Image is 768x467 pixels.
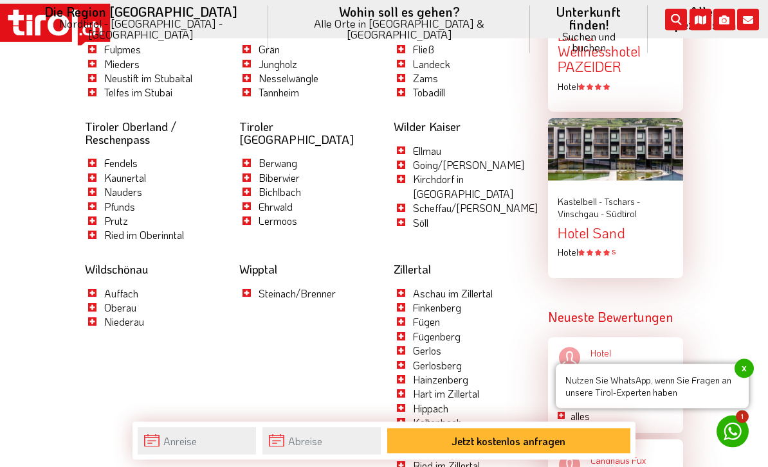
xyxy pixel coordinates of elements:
span: Kastelbell - Tschars - [558,196,640,208]
a: Wipptal [239,262,277,278]
a: Hainzenberg [413,373,468,387]
a: Ehrwald [259,200,293,214]
a: Fügen [413,315,440,329]
a: Oberau [104,301,136,315]
a: Auffach [104,287,138,301]
span: 1 [736,410,749,423]
span: Südtirol [606,208,637,220]
span: x [735,359,754,378]
a: Telfes im Stubai [104,86,172,100]
p: alles [571,410,673,424]
a: Hippach [413,402,448,416]
a: Tobadill [413,86,445,100]
a: Steinach/Brenner [259,287,336,301]
a: Tiroler [GEOGRAPHIC_DATA] [239,119,354,148]
i: Kontakt [737,9,759,31]
a: Landeck [413,58,450,71]
a: Hart im Zillertal [413,387,479,401]
a: Fügenberg [413,330,461,344]
a: Nauders [104,186,142,199]
a: Bichlbach [259,186,301,199]
a: Hotel [GEOGRAPHIC_DATA] [558,348,673,383]
a: Scheffau/[PERSON_NAME] [413,202,538,215]
a: Söll [413,216,428,230]
div: Hotel Sand [558,226,673,242]
a: Tiroler Oberland / Reschenpass [85,119,176,148]
a: Aschau im Zillertal [413,287,493,301]
a: Ellmau [413,145,441,158]
i: Fotogalerie [713,9,735,31]
span: Vinschgau - [558,208,604,220]
sup: S [612,248,616,257]
a: Kastelbell - Tschars - Vinschgau - Südtirol Hotel Sand Hotel S [558,196,673,260]
a: Niederau [104,315,144,329]
a: Gerlosberg [413,359,462,373]
a: Wilder Kaiser [394,119,461,135]
a: Zillertal [394,262,431,278]
a: Ried im Oberinntal [104,229,184,242]
button: Jetzt kostenlos anfragen [387,428,630,454]
a: Neustift im Stubaital [104,72,192,85]
small: Suchen und buchen [545,31,632,53]
a: Tannheim [259,86,299,100]
a: Lermoos [259,215,297,228]
span: Nutzen Sie WhatsApp, wenn Sie Fragen an unsere Tirol-Experten haben [556,364,749,409]
a: Biberwier [259,172,300,185]
small: Alle Orte in [GEOGRAPHIC_DATA] & [GEOGRAPHIC_DATA] [284,18,515,40]
a: Kaunertal [104,172,146,185]
a: 1 Nutzen Sie WhatsApp, wenn Sie Fragen an unsere Tirol-Experten habenx [717,416,749,448]
div: Hotel [558,247,673,260]
input: Anreise [138,427,256,455]
strong: Neueste Bewertungen [548,309,673,326]
a: Zams [413,72,438,85]
a: Kirchdorf in [GEOGRAPHIC_DATA] [413,173,513,200]
a: Wildschönau [85,262,148,278]
a: Kaltenbach [413,416,462,430]
small: Nordtirol - [GEOGRAPHIC_DATA] - [GEOGRAPHIC_DATA] [28,18,253,40]
a: Jungholz [259,58,297,71]
a: Berwang [259,157,297,170]
input: Abreise [262,427,381,455]
a: Going/[PERSON_NAME] [413,159,524,172]
a: Gerlos [413,344,441,358]
i: Karte öffnen [690,9,711,31]
div: Bio- & Wellnesshotel PAZEIDER [558,29,673,76]
a: Nesselwängle [259,72,318,85]
div: Hotel [558,81,673,94]
a: Prutz [104,215,128,228]
a: Finkenberg [413,301,461,315]
a: Mieders [104,58,140,71]
a: Fendels [104,157,138,170]
a: Pfunds [104,200,135,214]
